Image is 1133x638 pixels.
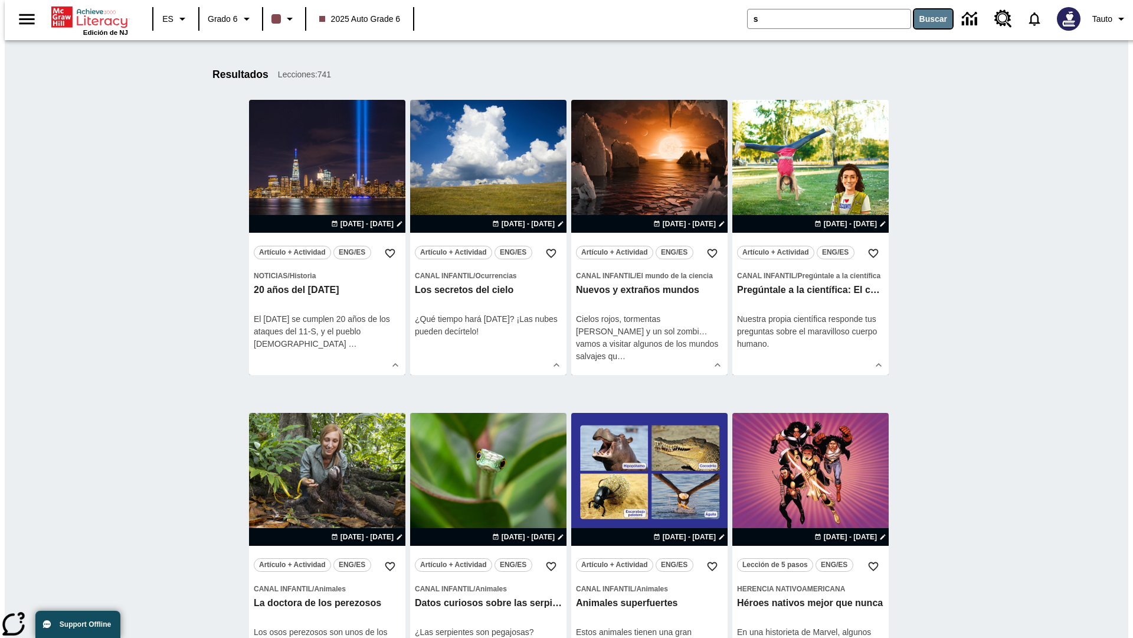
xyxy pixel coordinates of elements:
button: ENG/ES [817,246,854,259]
button: ENG/ES [656,246,693,259]
span: Canal Infantil [415,272,473,280]
span: Support Offline [60,620,111,629]
h3: Datos curiosos sobre las serpientes [415,597,562,610]
span: Tema: Canal Infantil/Pregúntale a la científica [737,269,884,282]
span: El mundo de la ciencia [636,272,712,280]
div: Cielos rojos, tormentas [PERSON_NAME] y un sol zombi… vamos a visitar algunos de los mundos salva... [576,313,723,363]
button: ENG/ES [495,246,532,259]
a: Centro de recursos, Se abrirá en una pestaña nueva. [987,3,1019,35]
span: / [473,272,475,280]
span: Tema: Canal Infantil/Animales [576,582,723,595]
button: ENG/ES [495,558,532,572]
span: / [287,272,289,280]
span: Animales [636,585,667,593]
span: Historia [290,272,316,280]
span: Tauto [1092,13,1112,25]
button: Artículo + Actividad [254,246,331,259]
span: Canal Infantil [254,585,312,593]
div: lesson details [249,100,405,375]
button: 01 sept - 01 sept Elegir fechas [329,219,405,229]
button: 22 ago - 22 ago Elegir fechas [490,219,566,229]
span: [DATE] - [DATE] [663,532,716,542]
span: … [617,351,626,361]
span: Canal Infantil [576,585,634,593]
span: / [634,585,636,593]
span: u [613,351,617,361]
a: Centro de información [955,3,987,35]
div: lesson details [732,100,889,375]
div: Portada [51,4,128,36]
span: ENG/ES [500,246,526,259]
span: ENG/ES [339,246,365,259]
span: Tema: Canal Infantil/Ocurrencias [415,269,562,282]
h3: Los secretos del cielo [415,284,562,297]
span: Noticias [254,272,287,280]
input: Buscar campo [748,9,911,28]
button: 24 ago - 24 ago Elegir fechas [812,219,889,229]
span: 2025 Auto Grade 6 [319,13,401,25]
span: / [795,272,797,280]
span: ENG/ES [339,559,365,571]
div: ¿Qué tiempo hará [DATE]? ¡Las nubes pueden decírtelo! [415,313,562,338]
span: Artículo + Actividad [581,559,648,571]
span: Tema: Herencia nativoamericana/null [737,582,884,595]
button: Artículo + Actividad [737,246,814,259]
button: Artículo + Actividad [415,558,492,572]
span: [DATE] - [DATE] [340,532,394,542]
button: ENG/ES [656,558,693,572]
button: Añadir a mis Favoritas [541,556,562,577]
span: [DATE] - [DATE] [824,219,877,229]
span: Tema: Canal Infantil/Animales [254,582,401,595]
span: ENG/ES [661,559,687,571]
h1: Resultados [212,69,268,81]
button: Añadir a mis Favoritas [541,243,562,264]
div: lesson details [571,100,728,375]
span: Tema: Canal Infantil/Animales [415,582,562,595]
span: / [312,585,314,593]
span: [DATE] - [DATE] [502,219,555,229]
span: [DATE] - [DATE] [502,532,555,542]
h3: Animales superfuertes [576,597,723,610]
button: Ver más [870,356,888,374]
button: 24 ago - 24 ago Elegir fechas [651,219,728,229]
button: Perfil/Configuración [1088,8,1133,30]
button: Artículo + Actividad [576,558,653,572]
span: … [349,339,357,349]
button: Ver más [387,356,404,374]
button: 27 ago - 27 ago Elegir fechas [651,532,728,542]
span: Grado 6 [208,13,238,25]
button: ENG/ES [816,558,853,572]
h3: 20 años del 11 de septiembre [254,284,401,297]
button: Artículo + Actividad [254,558,331,572]
button: Añadir a mis Favoritas [702,556,723,577]
span: / [634,272,636,280]
h3: La doctora de los perezosos [254,597,401,610]
button: Lección de 5 pasos [737,558,813,572]
button: Ver más [709,356,726,374]
span: Animales [475,585,506,593]
span: Artículo + Actividad [581,246,648,259]
span: Canal Infantil [415,585,473,593]
span: ES [162,13,173,25]
button: Escoja un nuevo avatar [1050,4,1088,34]
h3: Pregúntale a la científica: El cuerpo humano [737,284,884,297]
button: ENG/ES [333,246,371,259]
span: Animales [314,585,345,593]
button: Grado: Grado 6, Elige un grado [203,8,258,30]
span: Herencia nativoamericana [737,585,845,593]
span: Artículo + Actividad [742,246,809,259]
div: lesson details [410,100,566,375]
button: Añadir a mis Favoritas [702,243,723,264]
button: ENG/ES [333,558,371,572]
span: Artículo + Actividad [420,559,487,571]
h3: Héroes nativos mejor que nunca [737,597,884,610]
span: ENG/ES [661,246,687,259]
span: Edición de NJ [83,29,128,36]
span: / [473,585,475,593]
button: Artículo + Actividad [415,246,492,259]
span: Artículo + Actividad [259,559,326,571]
button: Ver más [548,356,565,374]
button: Añadir a mis Favoritas [863,243,884,264]
img: Avatar [1057,7,1080,31]
button: El color de la clase es café oscuro. Cambiar el color de la clase. [267,8,302,30]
